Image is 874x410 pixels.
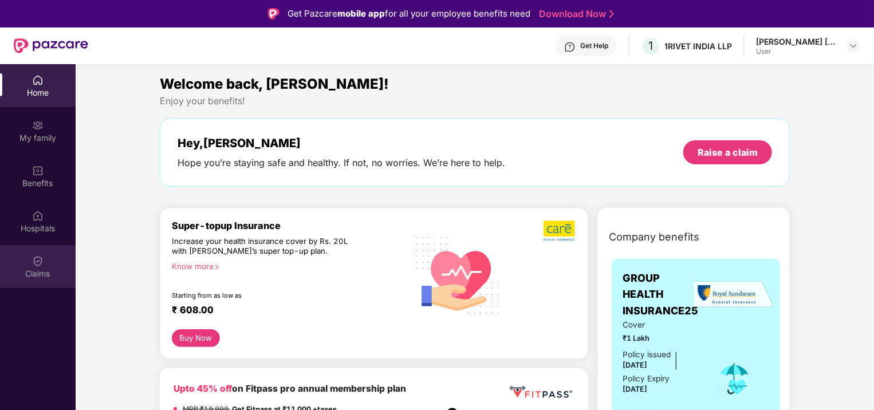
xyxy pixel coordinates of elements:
[178,157,505,169] div: Hope you’re staying safe and healthy. If not, no worries. We’re here to help.
[172,236,359,257] div: Increase your health insurance cover by Rs. 20L with [PERSON_NAME]’s super top-up plan.
[172,304,396,318] div: ₹ 608.00
[649,39,653,53] span: 1
[14,38,88,53] img: New Pazcare Logo
[160,95,790,107] div: Enjoy your benefits!
[539,8,611,20] a: Download Now
[609,229,700,245] span: Company benefits
[174,383,406,394] b: on Fitpass pro annual membership plan
[507,382,574,403] img: fppp.png
[32,120,44,131] img: svg+xml;base64,PHN2ZyB3aWR0aD0iMjAiIGhlaWdodD0iMjAiIHZpZXdCb3g9IjAgMCAyMCAyMCIgZmlsbD0ibm9uZSIgeG...
[623,385,648,393] span: [DATE]
[337,8,385,19] strong: mobile app
[623,333,700,344] span: ₹1 Lakh
[849,41,858,50] img: svg+xml;base64,PHN2ZyBpZD0iRHJvcGRvd24tMzJ4MzIiIHhtbG5zPSJodHRwOi8vd3d3LnczLm9yZy8yMDAwL3N2ZyIgd2...
[664,41,732,52] div: 1RIVET INDIA LLP
[172,329,220,347] button: Buy Now
[756,36,836,47] div: [PERSON_NAME] [PERSON_NAME]
[623,373,670,385] div: Policy Expiry
[623,349,671,361] div: Policy issued
[698,146,758,159] div: Raise a claim
[32,255,44,267] img: svg+xml;base64,PHN2ZyBpZD0iQ2xhaW0iIHhtbG5zPSJodHRwOi8vd3d3LnczLm9yZy8yMDAwL3N2ZyIgd2lkdGg9IjIwIi...
[32,210,44,222] img: svg+xml;base64,PHN2ZyBpZD0iSG9zcGl0YWxzIiB4bWxucz0iaHR0cDovL3d3dy53My5vcmcvMjAwMC9zdmciIHdpZHRoPS...
[32,74,44,86] img: svg+xml;base64,PHN2ZyBpZD0iSG9tZSIgeG1sbnM9Imh0dHA6Ly93d3cudzMub3JnLzIwMDAvc3ZnIiB3aWR0aD0iMjAiIG...
[174,383,232,394] b: Upto 45% off
[623,361,648,369] span: [DATE]
[564,41,576,53] img: svg+xml;base64,PHN2ZyBpZD0iSGVscC0zMngzMiIgeG1sbnM9Imh0dHA6Ly93d3cudzMub3JnLzIwMDAvc3ZnIiB3aWR0aD...
[172,262,401,270] div: Know more
[756,47,836,56] div: User
[580,41,608,50] div: Get Help
[694,281,774,309] img: insurerLogo
[268,8,279,19] img: Logo
[408,223,509,326] img: svg+xml;base64,PHN2ZyB4bWxucz0iaHR0cDovL3d3dy53My5vcmcvMjAwMC9zdmciIHhtbG5zOnhsaW5rPSJodHRwOi8vd3...
[172,220,408,231] div: Super-topup Insurance
[623,270,700,319] span: GROUP HEALTH INSURANCE25
[609,8,614,20] img: Stroke
[623,319,700,331] span: Cover
[288,7,530,21] div: Get Pazcare for all your employee benefits need
[178,136,505,150] div: Hey, [PERSON_NAME]
[214,264,220,270] span: right
[172,291,359,299] div: Starting from as low as
[160,76,389,92] span: Welcome back, [PERSON_NAME]!
[32,165,44,176] img: svg+xml;base64,PHN2ZyBpZD0iQmVuZWZpdHMiIHhtbG5zPSJodHRwOi8vd3d3LnczLm9yZy8yMDAwL3N2ZyIgd2lkdGg9Ij...
[716,360,753,397] img: icon
[544,220,576,242] img: b5dec4f62d2307b9de63beb79f102df3.png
